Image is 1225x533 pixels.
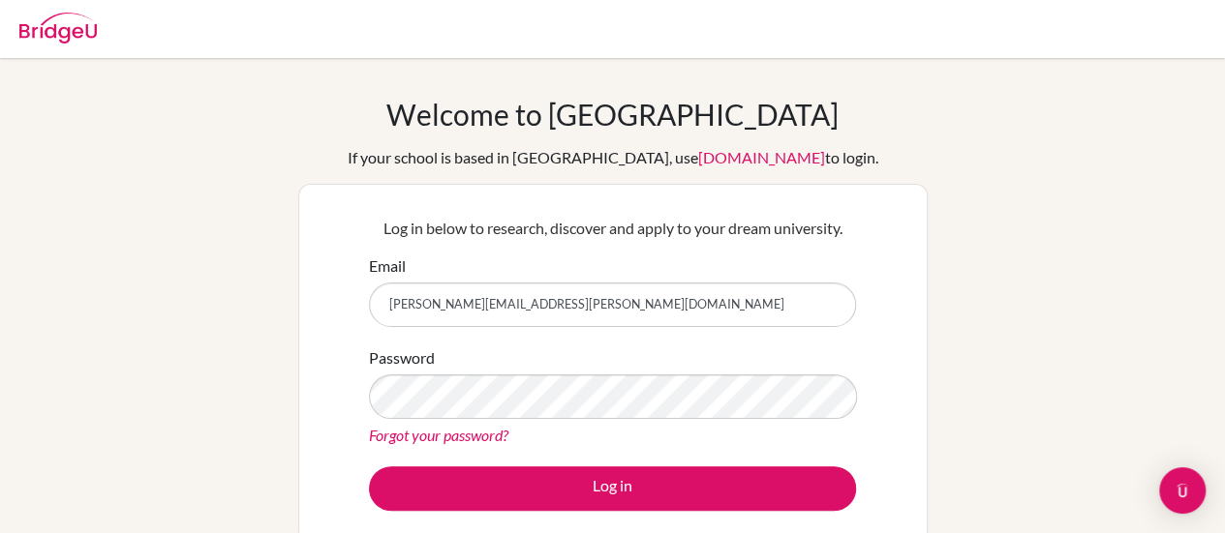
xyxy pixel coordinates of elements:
p: Log in below to research, discover and apply to your dream university. [369,217,856,240]
button: Log in [369,466,856,511]
img: Bridge-U [19,13,97,44]
a: [DOMAIN_NAME] [698,148,825,166]
div: If your school is based in [GEOGRAPHIC_DATA], use to login. [348,146,878,169]
label: Email [369,254,406,278]
h1: Welcome to [GEOGRAPHIC_DATA] [386,97,839,132]
a: Forgot your password? [369,426,508,444]
div: Open Intercom Messenger [1159,467,1206,514]
label: Password [369,346,435,370]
